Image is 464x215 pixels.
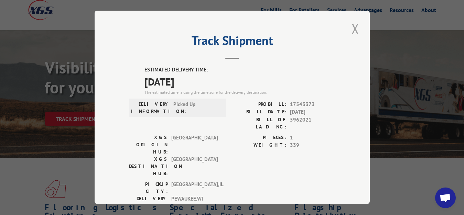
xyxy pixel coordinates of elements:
[290,101,335,109] span: 17543373
[129,134,168,156] label: XGS ORIGIN HUB:
[290,108,335,116] span: [DATE]
[232,108,287,116] label: BILL DATE:
[232,116,287,131] label: BILL OF LADING:
[131,101,170,115] label: DELIVERY INFORMATION:
[173,101,220,115] span: Picked Up
[232,101,287,109] label: PROBILL:
[144,74,335,89] span: [DATE]
[171,181,218,195] span: [GEOGRAPHIC_DATA] , IL
[129,156,168,177] label: XGS DESTINATION HUB:
[290,142,335,149] span: 339
[171,134,218,156] span: [GEOGRAPHIC_DATA]
[435,188,456,208] a: Open chat
[129,195,168,210] label: DELIVERY CITY:
[232,134,287,142] label: PIECES:
[144,66,335,74] label: ESTIMATED DELIVERY TIME:
[129,36,335,49] h2: Track Shipment
[290,116,335,131] span: 5962021
[171,156,218,177] span: [GEOGRAPHIC_DATA]
[129,181,168,195] label: PICKUP CITY:
[290,134,335,142] span: 1
[144,89,335,95] div: The estimated time is using the time zone for the delivery destination.
[171,195,218,210] span: PEWAUKEE , WI
[349,19,361,38] button: Close modal
[232,142,287,149] label: WEIGHT:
